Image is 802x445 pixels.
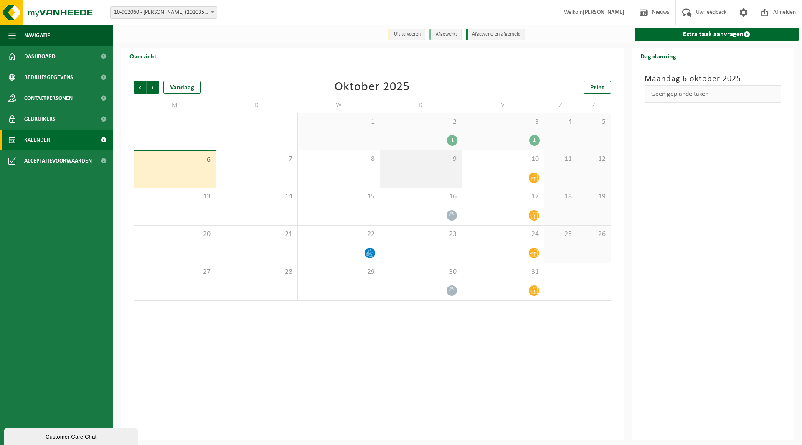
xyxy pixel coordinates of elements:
[583,9,624,15] strong: [PERSON_NAME]
[298,98,380,113] td: W
[147,81,159,94] span: Volgende
[138,155,211,165] span: 6
[220,230,294,239] span: 21
[24,109,56,130] span: Gebruikers
[548,155,573,164] span: 11
[335,81,410,94] div: Oktober 2025
[466,155,540,164] span: 10
[121,48,165,64] h2: Overzicht
[548,230,573,239] span: 25
[302,155,376,164] span: 8
[24,88,73,109] span: Contactpersonen
[447,135,457,146] div: 1
[466,192,540,201] span: 17
[466,29,525,40] li: Afgewerkt en afgemeld
[24,150,92,171] span: Acceptatievoorwaarden
[590,84,604,91] span: Print
[581,117,606,127] span: 5
[548,192,573,201] span: 18
[24,25,50,46] span: Navigatie
[466,117,540,127] span: 3
[24,130,50,150] span: Kalender
[138,267,211,277] span: 27
[134,81,146,94] span: Vorige
[529,135,540,146] div: 1
[384,230,458,239] span: 23
[429,29,462,40] li: Afgewerkt
[302,192,376,201] span: 15
[466,267,540,277] span: 31
[645,85,782,103] div: Geen geplande taken
[384,192,458,201] span: 16
[581,192,606,201] span: 19
[645,73,782,85] h3: Maandag 6 oktober 2025
[462,98,544,113] td: V
[220,192,294,201] span: 14
[4,427,140,445] iframe: chat widget
[548,117,573,127] span: 4
[110,6,217,19] span: 10-902060 - AVA GENK (201035) - GENK
[24,46,56,67] span: Dashboard
[302,117,376,127] span: 1
[134,98,216,113] td: M
[466,230,540,239] span: 24
[111,7,217,18] span: 10-902060 - AVA GENK (201035) - GENK
[220,155,294,164] span: 7
[302,230,376,239] span: 22
[138,230,211,239] span: 20
[384,155,458,164] span: 9
[584,81,611,94] a: Print
[581,155,606,164] span: 12
[380,98,462,113] td: D
[388,29,425,40] li: Uit te voeren
[632,48,685,64] h2: Dagplanning
[544,98,578,113] td: Z
[384,267,458,277] span: 30
[220,267,294,277] span: 28
[163,81,201,94] div: Vandaag
[577,98,611,113] td: Z
[581,230,606,239] span: 26
[635,28,799,41] a: Extra taak aanvragen
[302,267,376,277] span: 29
[24,67,73,88] span: Bedrijfsgegevens
[384,117,458,127] span: 2
[216,98,298,113] td: D
[138,192,211,201] span: 13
